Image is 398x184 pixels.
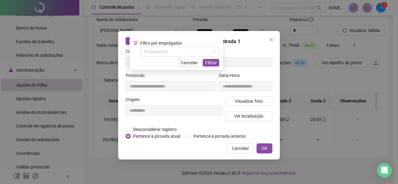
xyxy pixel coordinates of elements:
label: Data/Hora [219,72,244,79]
span: Cancelar [232,145,249,152]
span: Ver localização [234,113,263,119]
span: left [128,39,132,43]
button: left [126,37,135,45]
span: Pertence à jornada anterior [191,133,248,140]
label: Colaborador [126,48,154,55]
span: Pertence à jornada atual [131,133,183,140]
span: filter [133,41,138,45]
label: Origem [126,96,144,103]
span: Cancelar [181,59,198,66]
span: down [212,50,216,53]
button: OK [257,143,272,153]
button: Ver localização [225,111,272,121]
div: Jornada iniciada no dia [DATE] - Entrada 1 [126,37,272,45]
span: Filtro por empregador [140,41,182,46]
span: Desconsiderar registro [131,126,179,133]
button: Close [266,35,276,45]
div: Open Intercom Messenger [377,163,392,178]
span: OK [261,145,267,152]
span: Filtrar [205,59,217,66]
button: Cancelar [178,59,200,66]
span: Visualizar foto [235,98,263,105]
label: Protocolo [126,72,149,79]
button: Visualizar foto [225,96,272,106]
span: close [269,37,274,42]
button: Cancelar [227,143,254,153]
button: Filtrar [203,59,219,66]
